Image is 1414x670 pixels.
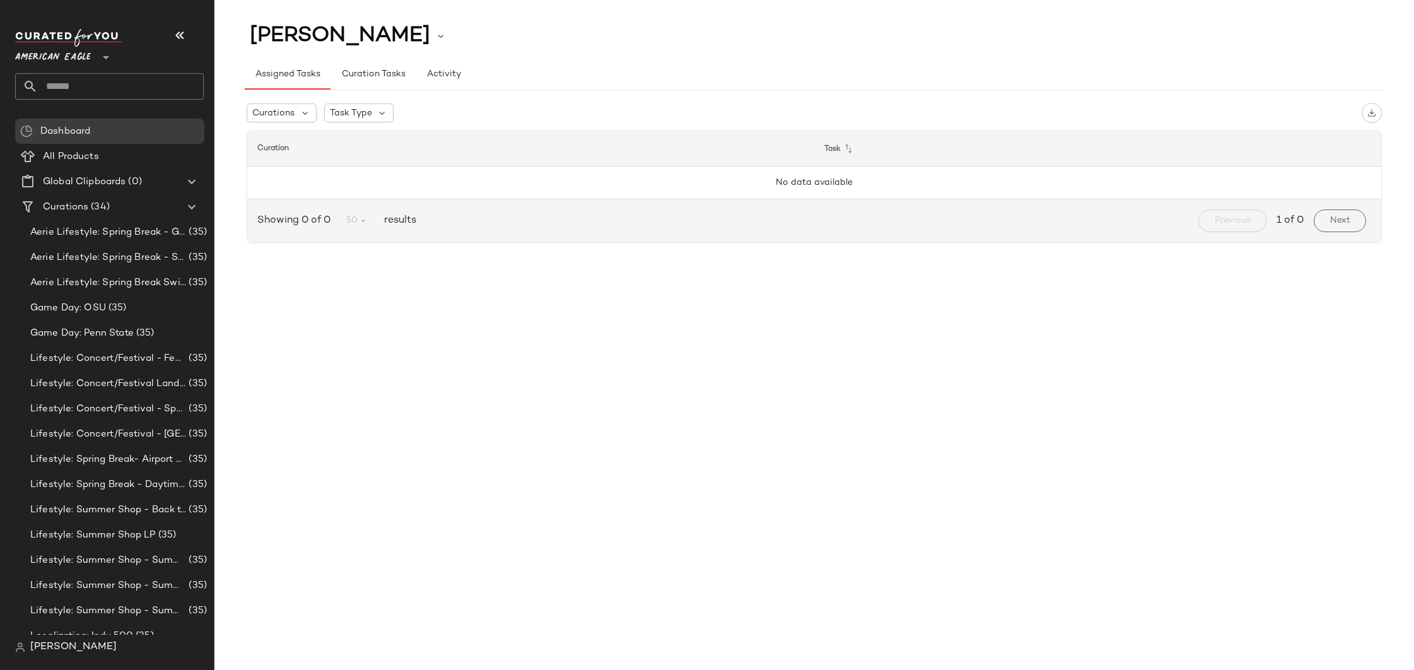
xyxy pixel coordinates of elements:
[30,402,186,416] span: Lifestyle: Concert/Festival - Sporty
[1329,216,1350,226] span: Next
[30,326,134,341] span: Game Day: Penn State
[1367,109,1376,117] img: svg%3e
[133,629,154,644] span: (35)
[15,642,25,652] img: svg%3e
[15,29,122,47] img: cfy_white_logo.C9jOOHJF.svg
[30,528,156,543] span: Lifestyle: Summer Shop LP
[247,167,1381,199] td: No data available
[43,175,126,189] span: Global Clipboards
[186,276,207,290] span: (35)
[186,604,207,618] span: (35)
[30,640,117,655] span: [PERSON_NAME]
[88,200,110,215] span: (34)
[43,150,99,164] span: All Products
[250,24,430,48] span: [PERSON_NAME]
[30,351,186,366] span: Lifestyle: Concert/Festival - Femme
[330,107,372,120] span: Task Type
[257,213,336,228] span: Showing 0 of 0
[106,301,127,315] span: (35)
[186,250,207,265] span: (35)
[186,579,207,593] span: (35)
[426,69,461,79] span: Activity
[186,553,207,568] span: (35)
[247,131,814,167] th: Curation
[30,579,186,593] span: Lifestyle: Summer Shop - Summer Internship
[40,124,90,139] span: Dashboard
[814,131,1381,167] th: Task
[30,503,186,517] span: Lifestyle: Summer Shop - Back to School Essentials
[30,478,186,492] span: Lifestyle: Spring Break - Daytime Casual
[30,377,186,391] span: Lifestyle: Concert/Festival Landing Page
[186,478,207,492] span: (35)
[30,225,186,240] span: Aerie Lifestyle: Spring Break - Girly/Femme
[30,604,186,618] span: Lifestyle: Summer Shop - Summer Study Sessions
[156,528,177,543] span: (35)
[186,225,207,240] span: (35)
[30,553,186,568] span: Lifestyle: Summer Shop - Summer Abroad
[255,69,320,79] span: Assigned Tasks
[341,69,405,79] span: Curation Tasks
[30,452,186,467] span: Lifestyle: Spring Break- Airport Style
[186,503,207,517] span: (35)
[43,200,88,215] span: Curations
[1277,213,1304,228] span: 1 of 0
[379,213,416,228] span: results
[1314,209,1366,232] button: Next
[30,301,106,315] span: Game Day: OSU
[186,452,207,467] span: (35)
[15,43,91,66] span: American Eagle
[186,377,207,391] span: (35)
[30,427,186,442] span: Lifestyle: Concert/Festival - [GEOGRAPHIC_DATA]
[186,351,207,366] span: (35)
[252,107,295,120] span: Curations
[30,250,186,265] span: Aerie Lifestyle: Spring Break - Sporty
[30,629,133,644] span: Localization: Indy 500
[126,175,141,189] span: (0)
[30,276,186,290] span: Aerie Lifestyle: Spring Break Swimsuits Landing Page
[186,427,207,442] span: (35)
[186,402,207,416] span: (35)
[134,326,155,341] span: (35)
[20,125,33,138] img: svg%3e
